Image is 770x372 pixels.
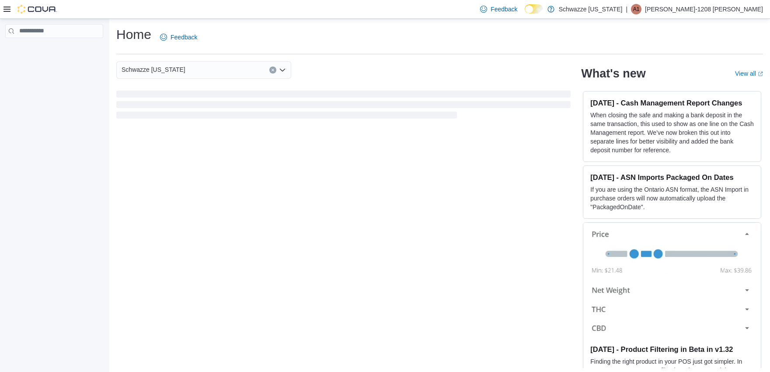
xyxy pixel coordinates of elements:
[279,67,286,74] button: Open list of options
[590,345,754,354] h3: [DATE] - Product Filtering in Beta in v1.32
[525,4,543,14] input: Dark Mode
[645,4,763,14] p: [PERSON_NAME]-1208 [PERSON_NAME]
[735,70,763,77] a: View allExternal link
[590,98,754,107] h3: [DATE] - Cash Management Report Changes
[590,111,754,154] p: When closing the safe and making a bank deposit in the same transaction, this used to show as one...
[477,0,521,18] a: Feedback
[171,33,197,42] span: Feedback
[758,71,763,77] svg: External link
[559,4,623,14] p: Schwazze [US_STATE]
[581,67,645,81] h2: What's new
[633,4,640,14] span: A1
[626,4,627,14] p: |
[590,173,754,182] h3: [DATE] - ASN Imports Packaged On Dates
[122,64,185,75] span: Schwazze [US_STATE]
[157,28,201,46] a: Feedback
[5,40,103,61] nav: Complex example
[116,92,571,120] span: Loading
[491,5,517,14] span: Feedback
[269,67,276,74] button: Clear input
[590,185,754,211] p: If you are using the Ontario ASN format, the ASN Import in purchase orders will now automatically...
[17,5,57,14] img: Cova
[116,26,151,43] h1: Home
[631,4,641,14] div: Arthur-1208 Emsley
